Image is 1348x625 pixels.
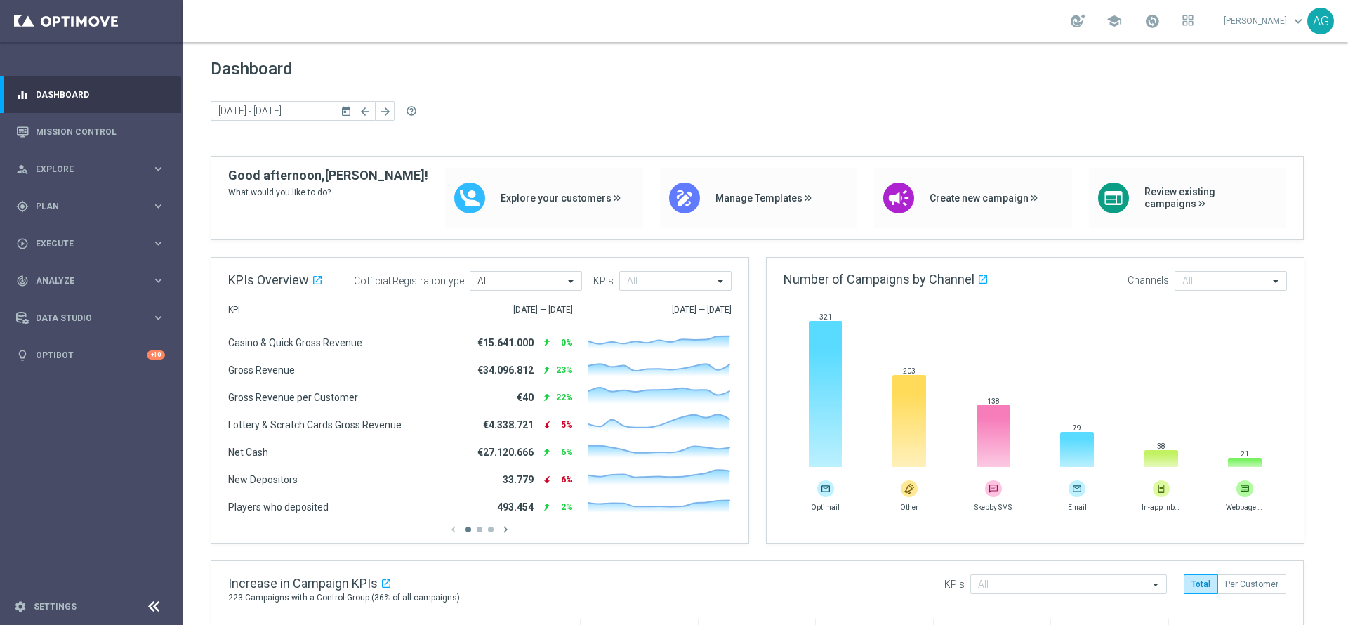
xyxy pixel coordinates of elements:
a: Mission Control [36,113,165,150]
button: Mission Control [15,126,166,138]
i: gps_fixed [16,200,29,213]
button: equalizer Dashboard [15,89,166,100]
a: Optibot [36,336,147,374]
i: person_search [16,163,29,176]
i: equalizer [16,88,29,101]
i: lightbulb [16,349,29,362]
span: Execute [36,239,152,248]
i: keyboard_arrow_right [152,237,165,250]
i: keyboard_arrow_right [152,274,165,287]
div: Execute [16,237,152,250]
div: +10 [147,350,165,360]
div: Plan [16,200,152,213]
div: Data Studio [16,312,152,324]
a: [PERSON_NAME]keyboard_arrow_down [1222,11,1307,32]
button: lightbulb Optibot +10 [15,350,166,361]
span: keyboard_arrow_down [1290,13,1306,29]
button: track_changes Analyze keyboard_arrow_right [15,275,166,287]
span: Analyze [36,277,152,285]
button: play_circle_outline Execute keyboard_arrow_right [15,238,166,249]
div: Optibot [16,336,165,374]
span: Plan [36,202,152,211]
a: Dashboard [36,76,165,113]
div: Mission Control [16,113,165,150]
span: school [1106,13,1122,29]
span: Data Studio [36,314,152,322]
i: track_changes [16,275,29,287]
a: Settings [34,603,77,611]
div: Analyze [16,275,152,287]
span: Explore [36,165,152,173]
div: Explore [16,163,152,176]
button: gps_fixed Plan keyboard_arrow_right [15,201,166,212]
i: keyboard_arrow_right [152,199,165,213]
i: keyboard_arrow_right [152,162,165,176]
button: Data Studio keyboard_arrow_right [15,312,166,324]
i: settings [14,600,27,613]
i: keyboard_arrow_right [152,311,165,324]
i: play_circle_outline [16,237,29,250]
div: AG [1307,8,1334,34]
div: Dashboard [16,76,165,113]
button: person_search Explore keyboard_arrow_right [15,164,166,175]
